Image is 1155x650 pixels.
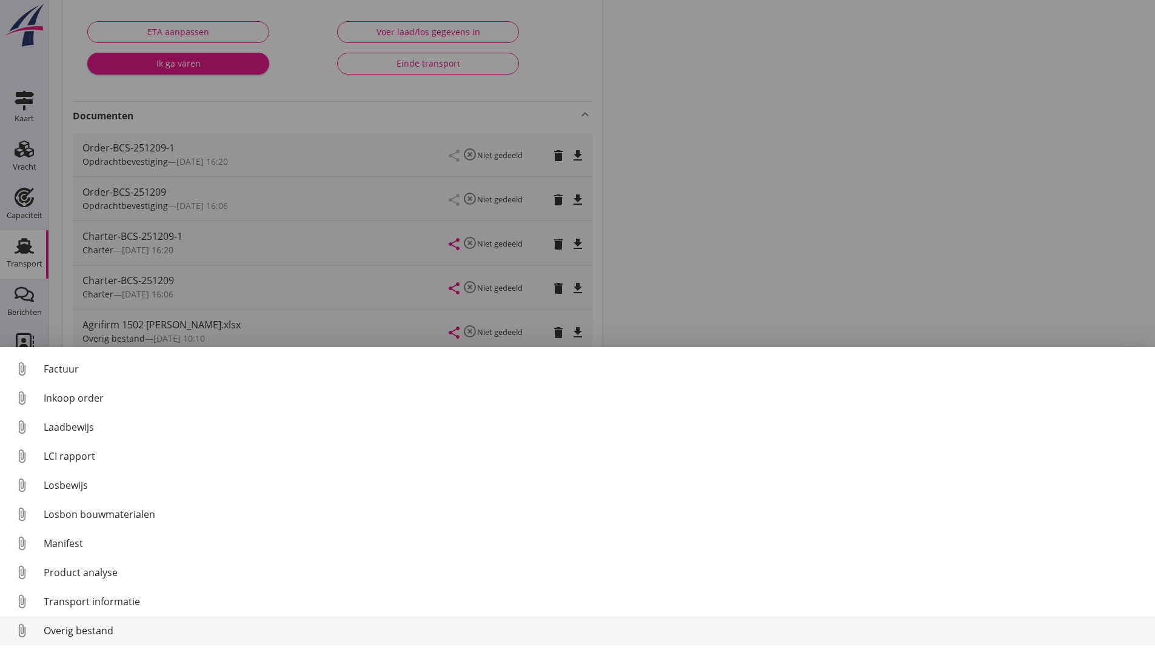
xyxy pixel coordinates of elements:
i: attach_file [12,446,32,466]
div: Laadbewijs [44,420,1145,434]
div: Manifest [44,536,1145,551]
i: attach_file [12,592,32,611]
div: Inkoop order [44,391,1145,405]
i: attach_file [12,359,32,379]
i: attach_file [12,476,32,495]
i: attach_file [12,534,32,553]
i: attach_file [12,388,32,408]
div: Product analyse [44,565,1145,580]
i: attach_file [12,621,32,640]
i: attach_file [12,505,32,524]
div: Transport informatie [44,594,1145,609]
i: attach_file [12,417,32,437]
div: LCI rapport [44,449,1145,463]
div: Factuur [44,362,1145,376]
div: Overig bestand [44,623,1145,638]
i: attach_file [12,563,32,582]
div: Losbon bouwmaterialen [44,507,1145,522]
div: Losbewijs [44,478,1145,492]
